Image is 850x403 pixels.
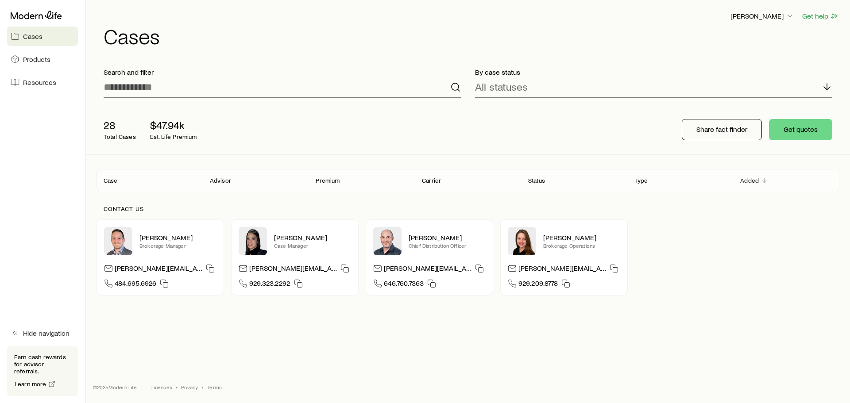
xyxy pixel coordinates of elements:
[543,233,620,242] p: [PERSON_NAME]
[23,55,50,64] span: Products
[7,323,78,343] button: Hide navigation
[274,242,351,249] p: Case Manager
[104,227,132,255] img: Brandon Parry
[239,227,267,255] img: Elana Hasten
[518,264,606,276] p: [PERSON_NAME][EMAIL_ADDRESS][DOMAIN_NAME]
[7,73,78,92] a: Resources
[7,346,78,396] div: Earn cash rewards for advisor referrals.Learn more
[422,177,441,184] p: Carrier
[475,68,832,77] p: By case status
[104,177,118,184] p: Case
[151,384,172,391] a: Licenses
[274,233,351,242] p: [PERSON_NAME]
[150,119,197,131] p: $47.94k
[634,177,648,184] p: Type
[384,279,424,291] span: 646.760.7363
[508,227,536,255] img: Ellen Wall
[139,233,216,242] p: [PERSON_NAME]
[384,264,471,276] p: [PERSON_NAME][EMAIL_ADDRESS][DOMAIN_NAME]
[139,242,216,249] p: Brokerage Manager
[518,279,558,291] span: 929.209.8778
[104,25,839,46] h1: Cases
[740,177,759,184] p: Added
[115,264,202,276] p: [PERSON_NAME][EMAIL_ADDRESS][DOMAIN_NAME]
[201,384,203,391] span: •
[23,329,70,338] span: Hide navigation
[23,78,56,87] span: Resources
[373,227,402,255] img: Dan Pierson
[181,384,198,391] a: Privacy
[104,119,136,131] p: 28
[475,81,528,93] p: All statuses
[802,11,839,21] button: Get help
[210,177,231,184] p: Advisor
[682,119,762,140] button: Share fact finder
[7,27,78,46] a: Cases
[730,12,794,20] p: [PERSON_NAME]
[97,169,839,191] div: Client cases
[528,177,545,184] p: Status
[93,384,137,391] p: © 2025 Modern Life
[115,279,156,291] span: 484.695.6926
[769,119,832,140] button: Get quotes
[14,353,71,375] p: Earn cash rewards for advisor referrals.
[409,242,486,249] p: Chief Distribution Officer
[176,384,178,391] span: •
[207,384,222,391] a: Terms
[104,205,832,212] p: Contact us
[104,68,461,77] p: Search and filter
[409,233,486,242] p: [PERSON_NAME]
[104,133,136,140] p: Total Cases
[696,125,747,134] p: Share fact finder
[7,50,78,69] a: Products
[249,279,290,291] span: 929.323.2292
[543,242,620,249] p: Brokerage Operations
[249,264,337,276] p: [PERSON_NAME][EMAIL_ADDRESS][DOMAIN_NAME]
[23,32,42,41] span: Cases
[730,11,795,22] button: [PERSON_NAME]
[316,177,340,184] p: Premium
[15,381,46,387] span: Learn more
[150,133,197,140] p: Est. Life Premium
